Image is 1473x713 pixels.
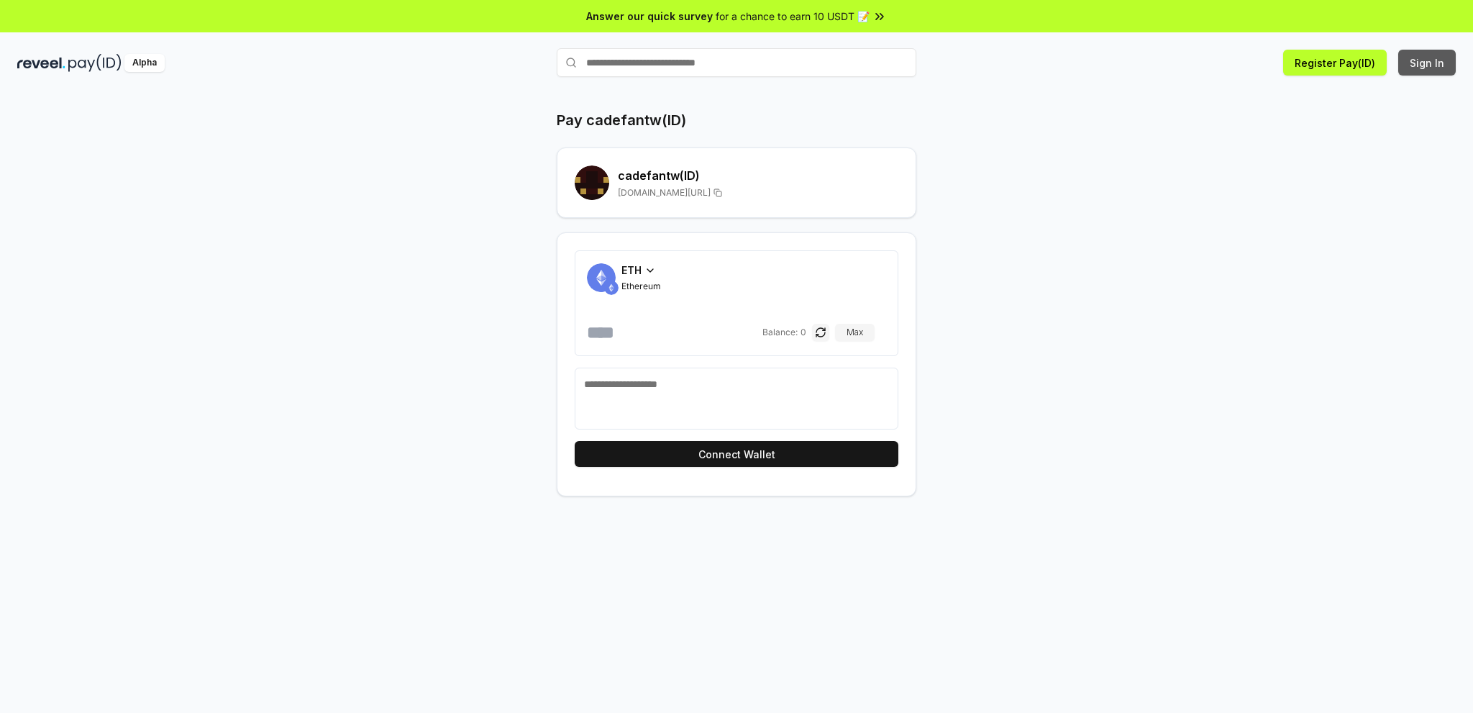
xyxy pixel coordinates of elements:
[1398,50,1456,76] button: Sign In
[557,110,686,130] h1: Pay cadefantw(ID)
[618,167,898,184] h2: cadefantw (ID)
[17,54,65,72] img: reveel_dark
[835,324,875,341] button: Max
[124,54,165,72] div: Alpha
[621,263,642,278] span: ETH
[68,54,122,72] img: pay_id
[1283,50,1387,76] button: Register Pay(ID)
[586,9,713,24] span: Answer our quick survey
[575,441,898,467] button: Connect Wallet
[762,327,798,338] span: Balance:
[621,281,661,292] span: Ethereum
[716,9,870,24] span: for a chance to earn 10 USDT 📝
[618,187,711,199] span: [DOMAIN_NAME][URL]
[801,327,806,338] span: 0
[604,281,619,295] img: ETH.svg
